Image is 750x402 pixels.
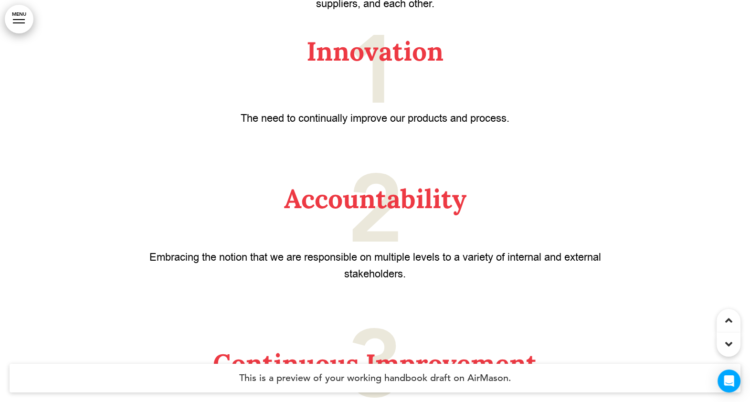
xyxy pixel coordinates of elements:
h4: This is a preview of your working handbook draft on AirMason. [10,364,740,392]
span: 2 [137,161,614,256]
span: Continuous Improvement [213,347,537,380]
span: Innovation [306,34,444,68]
div: Open Intercom Messenger [718,370,740,392]
a: MENU [5,5,33,33]
p: Embracing the notion that we are responsible on multiple levels to a variety of internal and exte... [137,249,614,283]
span: Accountability [284,181,466,215]
span: 1 [137,22,614,117]
p: The need to continually improve our products and process. [137,110,614,127]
